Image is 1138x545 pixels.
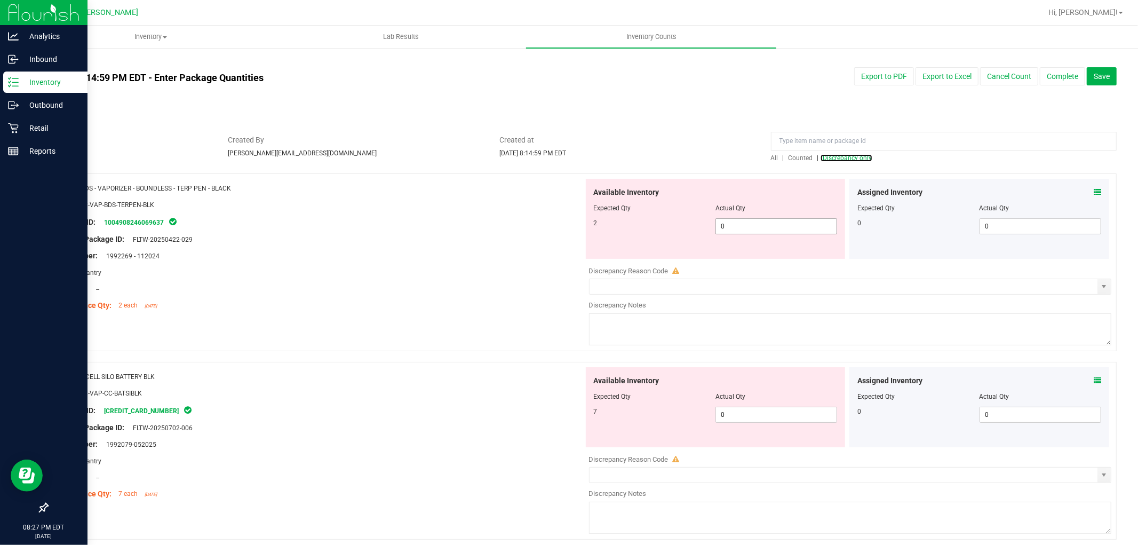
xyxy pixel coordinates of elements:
button: Save [1087,67,1117,85]
div: Actual Qty [980,203,1101,213]
span: ACC-VAP-CC-BATSIBLK [75,390,142,397]
div: Actual Qty [980,392,1101,401]
a: Lab Results [276,26,526,48]
input: 0 [980,219,1101,234]
span: ACC-VAP-BDS-TERPEN-BLK [75,201,154,209]
button: Export to PDF [854,67,914,85]
a: All [771,154,783,162]
span: BDS - VAPORIZER - BOUNDLESS - TERP PEN - BLACK [81,185,231,192]
span: [PERSON_NAME][EMAIL_ADDRESS][DOMAIN_NAME] [228,149,377,157]
inline-svg: Inbound [8,54,19,65]
p: Retail [19,122,83,135]
iframe: Resource center [11,460,43,492]
p: Inventory [19,76,83,89]
div: 0 [857,218,979,228]
span: select [1097,279,1111,294]
span: Assigned Inventory [857,375,922,386]
span: Available Inventory [594,375,659,386]
span: | [817,154,819,162]
div: Expected Qty [857,203,979,213]
inline-svg: Analytics [8,31,19,42]
p: Analytics [19,30,83,43]
span: Inventory Counts [612,32,691,42]
input: 0 [980,407,1101,422]
span: select [1097,468,1111,483]
span: -- [91,286,99,293]
span: Discrepancy Reason Code [589,455,669,463]
p: 08:27 PM EDT [5,523,83,532]
span: [PERSON_NAME] [79,8,138,17]
p: Inbound [19,53,83,66]
span: FLTW-20250422-029 [128,236,193,243]
span: Status [47,135,212,146]
p: Reports [19,145,83,157]
span: Expected Qty [594,204,631,212]
span: [DATE] [145,304,157,309]
div: Discrepancy Notes [589,300,1112,311]
span: In Sync [183,405,193,415]
p: Outbound [19,99,83,112]
p: [DATE] [5,532,83,540]
span: 1992079-052025 [101,441,156,448]
a: Counted [786,154,817,162]
span: CCELL SILO BATTERY BLK [81,373,155,381]
span: Expected Qty [594,393,631,400]
span: Actual Qty [715,393,745,400]
span: [DATE] 8:14:59 PM EDT [499,149,566,157]
span: Pantry [77,269,101,277]
button: Cancel Count [980,67,1038,85]
span: Discrepancy Reason Code [589,267,669,275]
h4: [DATE] 8:14:59 PM EDT - Enter Package Quantities [47,73,664,83]
input: 0 [716,407,837,422]
span: 2 each [118,302,138,309]
span: Available Inventory [594,187,659,198]
span: 1992269 - 112024 [101,252,160,260]
span: 7 each [118,490,138,497]
a: [CREDIT_CARD_NUMBER] [104,407,179,415]
span: 7 [594,408,598,415]
span: Counted [789,154,813,162]
inline-svg: Reports [8,146,19,156]
div: 0 [857,407,979,416]
span: In Sync [168,216,178,227]
a: Discrepancy only [821,154,872,162]
div: Discrepancy Notes [589,488,1112,499]
a: 1004908246069637 [104,219,164,226]
a: Inventory [26,26,276,48]
span: Original Package ID: [55,423,124,432]
button: Export to Excel [916,67,978,85]
span: Hi, [PERSON_NAME]! [1048,8,1118,17]
span: | [783,154,784,162]
inline-svg: Retail [8,123,19,133]
span: Original Package ID: [55,235,124,243]
div: Expected Qty [857,392,979,401]
span: 2 [594,219,598,227]
inline-svg: Outbound [8,100,19,110]
input: 0 [716,219,837,234]
span: Actual Qty [715,204,745,212]
span: FLTW-20250702-006 [128,424,193,432]
span: Assigned Inventory [857,187,922,198]
span: All [771,154,778,162]
span: Created By [228,135,483,146]
inline-svg: Inventory [8,77,19,88]
span: Discrepancy only [823,154,872,162]
a: Inventory Counts [526,26,776,48]
span: Pantry [77,457,101,465]
input: Type item name or package id [771,132,1117,151]
span: Lab Results [369,32,433,42]
span: [DATE] [145,492,157,497]
button: Complete [1040,67,1085,85]
span: Inventory [26,32,275,42]
span: -- [91,474,99,481]
span: Save [1094,72,1110,81]
span: Created at [499,135,755,146]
